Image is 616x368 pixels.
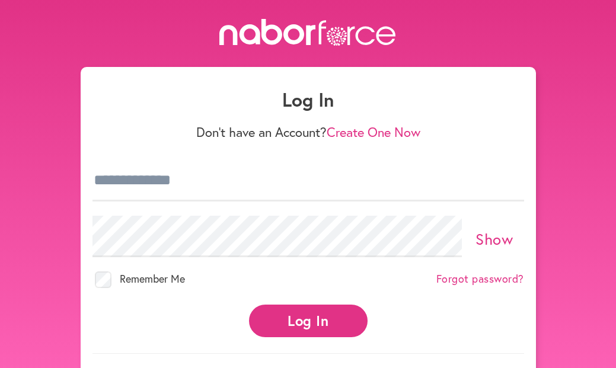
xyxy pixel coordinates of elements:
[475,229,513,249] a: Show
[120,271,185,286] span: Remember Me
[436,273,524,286] a: Forgot password?
[327,123,420,140] a: Create One Now
[249,305,368,337] button: Log In
[92,124,524,140] p: Don't have an Account?
[92,88,524,111] h1: Log In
